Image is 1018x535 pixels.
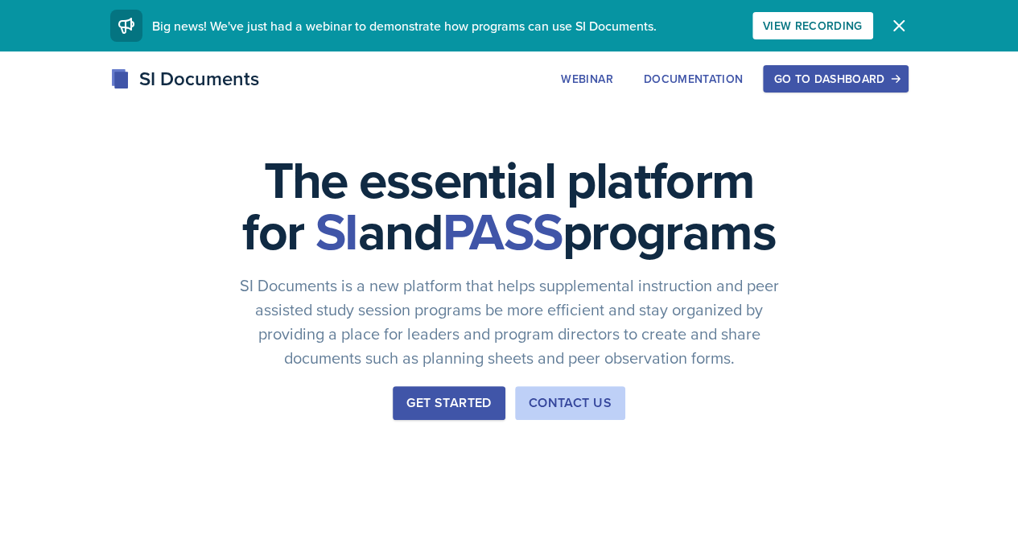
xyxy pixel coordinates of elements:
[561,72,612,85] div: Webinar
[763,65,908,93] button: Go to Dashboard
[515,386,625,420] button: Contact Us
[393,386,505,420] button: Get Started
[633,65,754,93] button: Documentation
[752,12,873,39] button: View Recording
[529,393,612,413] div: Contact Us
[773,72,897,85] div: Go to Dashboard
[763,19,863,32] div: View Recording
[110,64,259,93] div: SI Documents
[152,17,657,35] span: Big news! We've just had a webinar to demonstrate how programs can use SI Documents.
[406,393,491,413] div: Get Started
[644,72,744,85] div: Documentation
[550,65,623,93] button: Webinar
